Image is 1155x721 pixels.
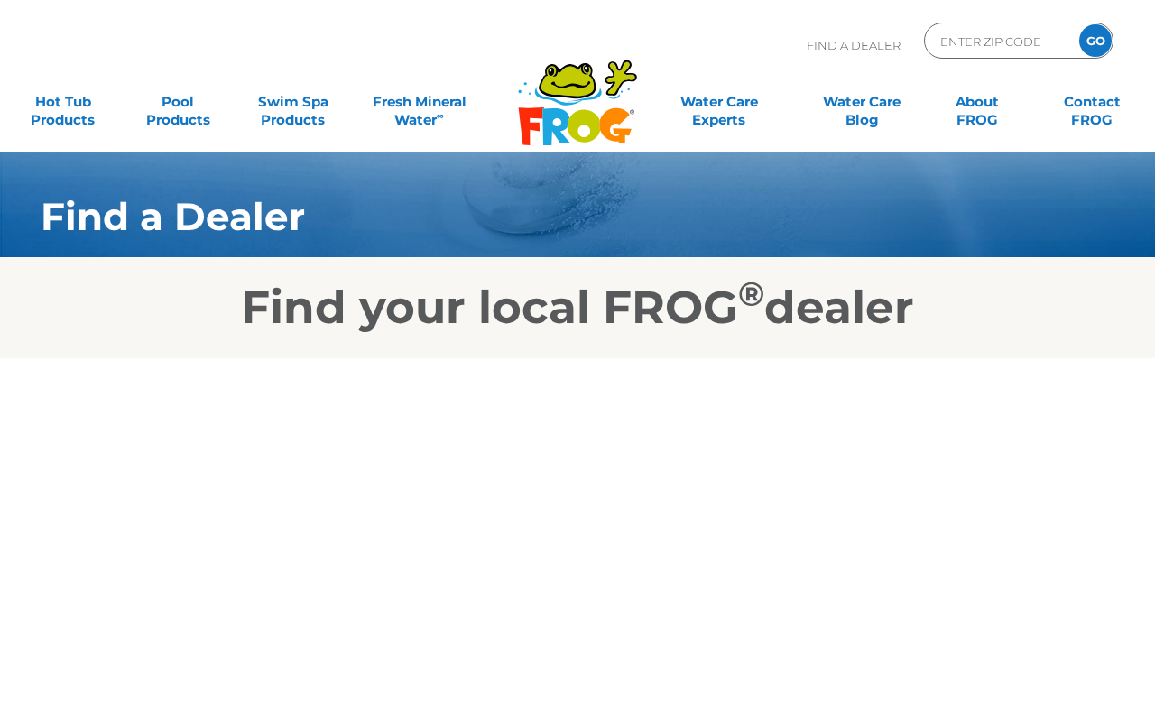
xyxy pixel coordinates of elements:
h2: Find your local FROG dealer [14,281,1141,335]
a: ContactFROG [1048,84,1137,120]
p: Find A Dealer [807,23,901,68]
h1: Find a Dealer [41,195,1029,238]
sup: ∞ [437,109,444,122]
a: Hot TubProducts [18,84,107,120]
a: Fresh MineralWater∞ [364,84,476,120]
a: Water CareBlog [818,84,907,120]
a: AboutFROG [932,84,1021,120]
img: Frog Products Logo [508,36,647,146]
a: Swim SpaProducts [248,84,337,120]
a: PoolProducts [134,84,223,120]
input: GO [1079,24,1112,57]
sup: ® [738,273,764,314]
a: Water CareExperts [646,84,791,120]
